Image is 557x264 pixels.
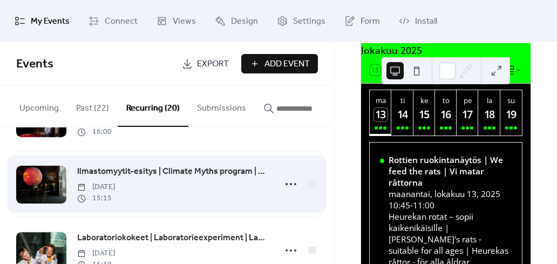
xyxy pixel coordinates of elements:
[374,108,388,121] div: 13
[80,4,146,38] a: Connect
[77,231,269,245] a: Laboratoriokokeet | Laboratorieexperiment | Laboratory experiments
[439,108,453,121] div: 16
[373,96,388,105] div: ma
[11,86,67,126] button: Upcoming
[478,90,500,136] button: la18
[16,52,53,76] span: Events
[77,232,269,245] span: Laboratoriokokeet | Laboratorieexperiment | Laboratory experiments
[336,4,388,38] a: Form
[413,200,434,211] span: 11:00
[391,90,413,136] button: ti14
[435,90,457,136] button: to16
[77,248,115,259] span: [DATE]
[391,4,445,38] a: Install
[241,54,318,73] button: Add Event
[264,58,310,71] span: Add Event
[410,200,413,211] span: -
[461,108,474,121] div: 17
[188,86,255,126] button: Submissions
[67,86,118,126] button: Past (22)
[361,13,380,30] span: Form
[389,188,512,200] div: maanantai, lokakuu 13, 2025
[361,43,531,57] div: lokakuu 2025
[293,13,325,30] span: Settings
[77,193,115,204] span: 15:15
[395,96,410,105] div: ti
[31,13,70,30] span: My Events
[173,13,196,30] span: Views
[457,90,478,136] button: pe17
[504,96,519,105] div: su
[174,54,237,73] a: Export
[77,126,115,138] span: 16:00
[231,13,258,30] span: Design
[389,200,410,211] span: 10:45
[396,108,409,121] div: 14
[77,165,269,179] a: Ilmastomyytit-esitys | Climate Myths program | Klimatmyter-programmet
[77,165,269,178] span: Ilmastomyytit-esitys | Climate Myths program | Klimatmyter-programmet
[417,108,431,121] div: 15
[500,90,522,136] button: su19
[269,4,334,38] a: Settings
[438,96,453,105] div: to
[504,108,518,121] div: 19
[460,96,475,105] div: pe
[105,13,138,30] span: Connect
[415,13,437,30] span: Install
[417,96,432,105] div: ke
[413,90,435,136] button: ke15
[77,181,115,193] span: [DATE]
[148,4,204,38] a: Views
[389,154,512,188] div: Rottien ruokintanäytös | We feed the rats | Vi matar råttorna
[118,86,188,127] button: Recurring (20)
[207,4,266,38] a: Design
[6,4,78,38] a: My Events
[481,96,497,105] div: la
[483,108,496,121] div: 18
[197,58,229,71] span: Export
[370,90,391,136] button: ma13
